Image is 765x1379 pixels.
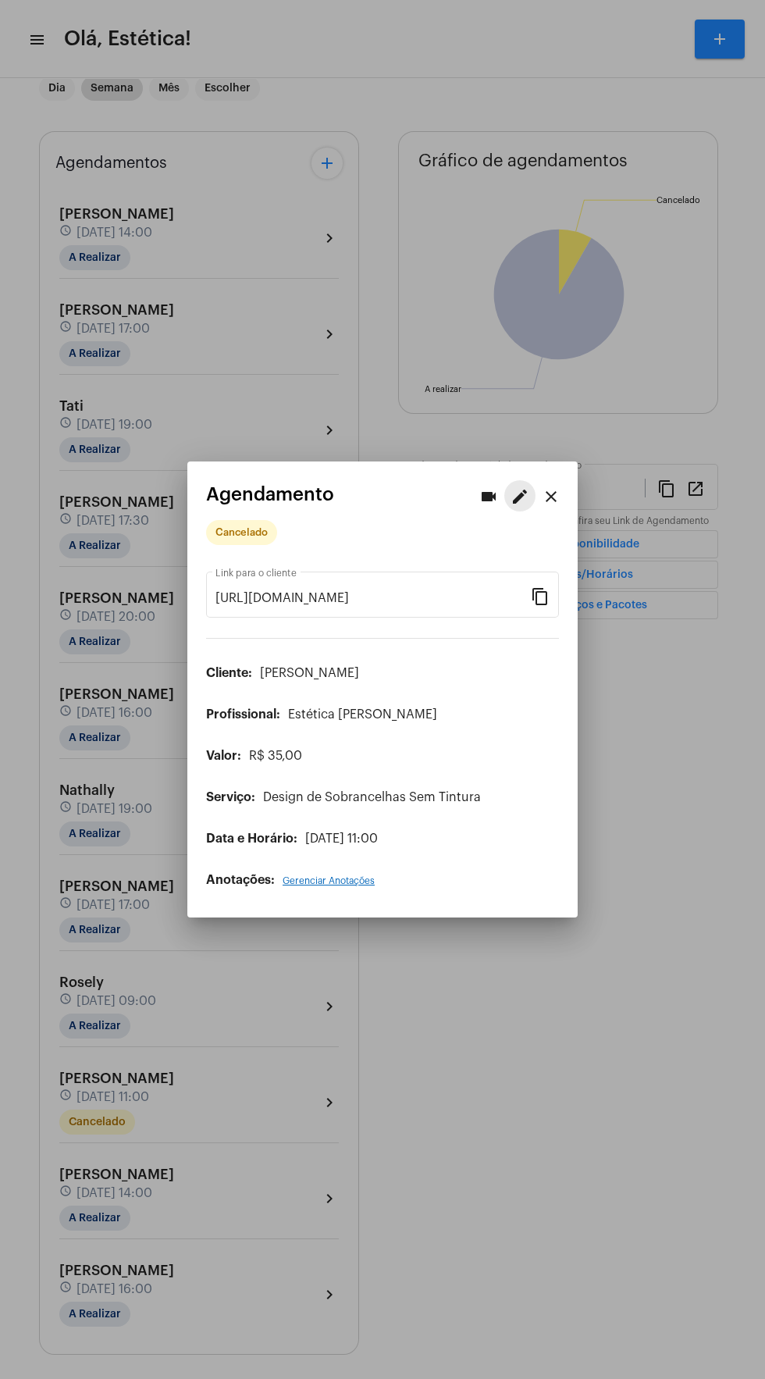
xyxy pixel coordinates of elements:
span: Design de Sobrancelhas Sem Tintura [263,791,481,804]
span: Estética [PERSON_NAME] [288,708,437,721]
span: Serviço: [206,791,255,804]
mat-chip: Cancelado [206,520,277,545]
span: Valor: [206,750,241,762]
span: [PERSON_NAME] [260,667,359,679]
mat-icon: close [542,487,560,506]
input: Link [215,591,531,605]
span: Data e Horário: [206,832,297,845]
mat-icon: videocam [479,487,498,506]
span: Agendamento [206,484,334,504]
span: Cliente: [206,667,252,679]
span: R$ 35,00 [249,750,302,762]
span: Profissional: [206,708,280,721]
mat-icon: content_copy [531,586,550,605]
span: [DATE] 11:00 [305,832,378,845]
span: Anotações: [206,874,275,886]
span: Gerenciar Anotações [283,876,375,885]
mat-icon: edit [511,487,529,506]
